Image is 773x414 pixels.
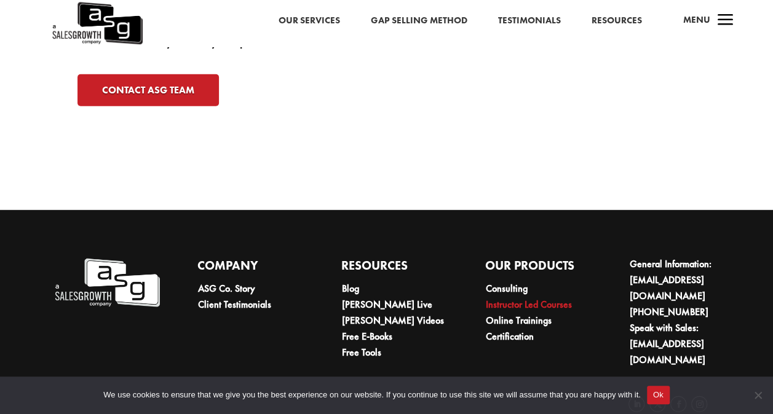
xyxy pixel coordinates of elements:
a: Free E-Books [341,330,392,343]
a: Online Trainings [485,314,551,327]
h4: Resources [341,256,447,281]
a: Blog [341,282,359,295]
a: Our Services [279,13,340,29]
a: Certification [485,330,533,343]
a: Free Tools [341,346,381,359]
a: Instructor Led Courses [485,298,571,311]
a: Client Testimonials [198,298,271,311]
li: Speak with Sales: [629,320,735,368]
a: ASG Co. Story [198,282,255,295]
img: A Sales Growth Company [54,256,160,310]
span: No [751,389,764,401]
span: Menu [683,14,710,26]
a: [PERSON_NAME] Live [341,298,432,311]
a: Consulting [485,282,527,295]
a: Testimonials [498,13,561,29]
a: [EMAIL_ADDRESS][DOMAIN_NAME] [629,337,705,366]
li: General Information: [629,256,735,304]
a: [PHONE_NUMBER] [629,305,708,318]
h4: Our Products [485,256,591,281]
a: [EMAIL_ADDRESS][DOMAIN_NAME] [629,273,705,302]
a: Contact ASG Team [77,74,219,106]
span: a [713,9,738,33]
a: Resources [592,13,642,29]
span: We use cookies to ensure that we give you the best experience on our website. If you continue to ... [103,389,640,401]
button: Ok [647,386,670,404]
a: [PERSON_NAME] Videos [341,314,443,327]
a: Gap Selling Method [371,13,467,29]
h4: Company [197,256,304,281]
